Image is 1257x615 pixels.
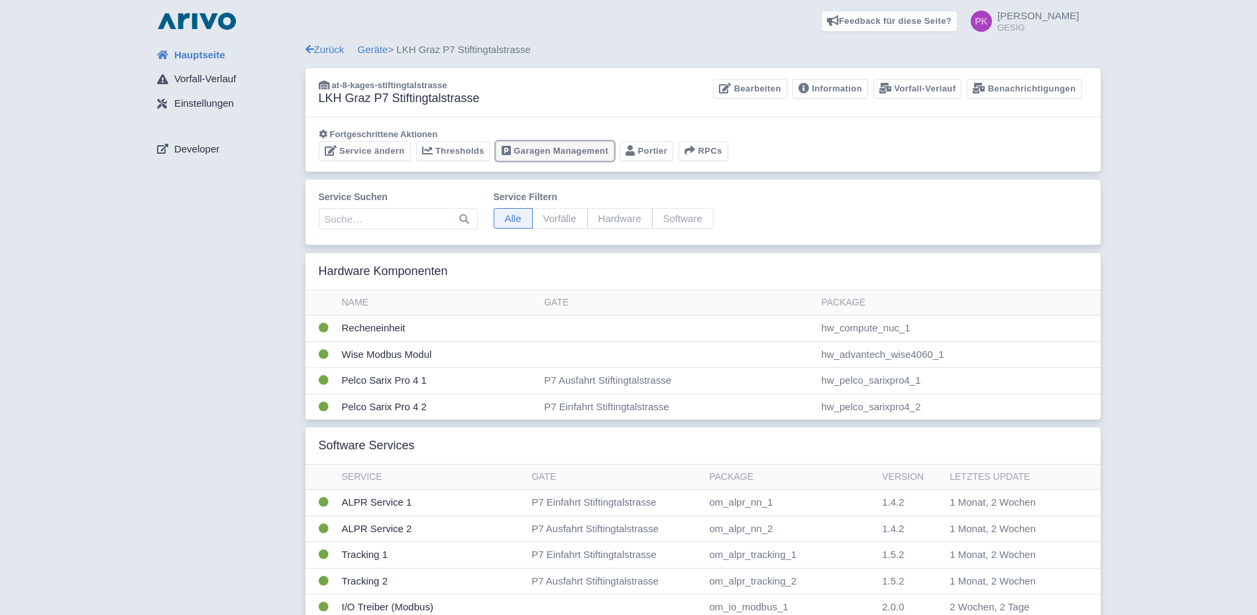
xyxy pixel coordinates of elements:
a: Zurück [305,44,345,55]
td: P7 Ausfahrt Stiftingtalstrasse [526,516,704,542]
input: Suche… [319,208,478,229]
a: Geräte [358,44,388,55]
h3: Hardware Komponenten [319,264,448,279]
td: P7 Einfahrt Stiftingtalstrasse [539,394,816,419]
span: Hardware [587,208,653,229]
span: 1.4.2 [882,496,904,508]
label: Service suchen [319,190,478,204]
h3: LKH Graz P7 Stiftingtalstrasse [319,91,480,106]
span: [PERSON_NAME] [997,10,1079,21]
span: at-8-kages-stiftingtalstrasse [332,80,447,90]
td: Wise Modbus Modul [337,341,539,368]
h3: Software Services [319,439,415,453]
td: om_alpr_nn_2 [704,516,877,542]
td: ALPR Service 1 [337,490,527,516]
td: P7 Einfahrt Stiftingtalstrasse [526,542,704,569]
td: hw_pelco_sarixpro4_2 [816,394,1100,419]
td: ALPR Service 2 [337,516,527,542]
span: Alle [494,208,533,229]
label: Service filtern [494,190,714,204]
a: [PERSON_NAME] GESIG [963,11,1079,32]
span: 1.5.2 [882,549,904,560]
th: Version [877,465,944,490]
td: om_alpr_nn_1 [704,490,877,516]
a: Benachrichtigungen [967,79,1081,99]
a: Thresholds [416,141,490,162]
td: P7 Ausfahrt Stiftingtalstrasse [526,568,704,594]
small: GESIG [997,23,1079,32]
a: Developer [146,137,305,162]
a: Vorfall-Verlauf [873,79,961,99]
td: om_alpr_tracking_1 [704,542,877,569]
span: 1.5.2 [882,575,904,587]
span: Vorfall-Verlauf [174,72,236,87]
td: Pelco Sarix Pro 4 1 [337,368,539,394]
th: Letztes Update [944,465,1076,490]
span: Hauptseite [174,48,225,63]
td: 1 Monat, 2 Wochen [944,568,1076,594]
td: P7 Einfahrt Stiftingtalstrasse [526,490,704,516]
td: hw_compute_nuc_1 [816,315,1100,342]
img: logo [154,11,239,32]
a: Vorfall-Verlauf [146,67,305,92]
a: Information [792,79,868,99]
td: hw_advantech_wise4060_1 [816,341,1100,368]
td: om_alpr_tracking_2 [704,568,877,594]
td: Pelco Sarix Pro 4 2 [337,394,539,419]
span: Vorfälle [532,208,588,229]
td: 1 Monat, 2 Wochen [944,490,1076,516]
th: Package [816,290,1100,315]
span: Developer [174,142,219,157]
a: Hauptseite [146,42,305,68]
td: Tracking 1 [337,542,527,569]
th: Name [337,290,539,315]
td: Tracking 2 [337,568,527,594]
td: 1 Monat, 2 Wochen [944,542,1076,569]
a: Service ändern [319,141,411,162]
a: Einstellungen [146,91,305,117]
a: Garagen Management [496,141,614,162]
td: 1 Monat, 2 Wochen [944,516,1076,542]
span: Fortgeschrittene Aktionen [330,129,438,139]
button: RPCs [679,141,728,162]
td: hw_pelco_sarixpro4_1 [816,368,1100,394]
span: Software [652,208,714,229]
span: Einstellungen [174,96,234,111]
th: Gate [526,465,704,490]
th: Package [704,465,877,490]
div: > LKH Graz P7 Stiftingtalstrasse [305,42,1101,58]
a: Bearbeiten [713,79,787,99]
a: Feedback für diese Seite? [821,11,958,32]
span: 1.4.2 [882,523,904,534]
th: Service [337,465,527,490]
td: P7 Ausfahrt Stiftingtalstrasse [539,368,816,394]
a: Portier [620,141,673,162]
th: Gate [539,290,816,315]
td: Recheneinheit [337,315,539,342]
span: 2.0.0 [882,601,904,612]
